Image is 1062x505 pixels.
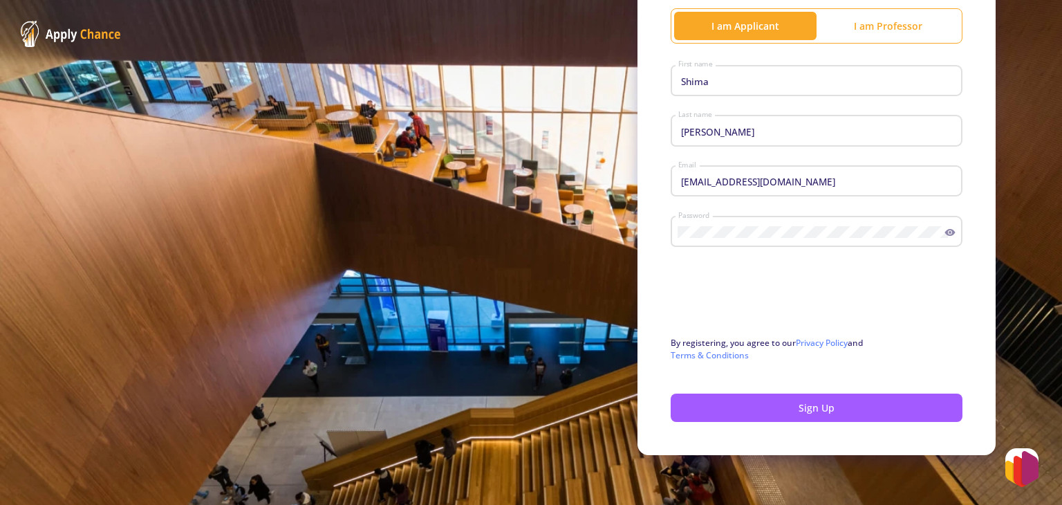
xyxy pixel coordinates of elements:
[817,19,959,33] div: I am Professor
[21,21,121,47] img: ApplyChance Logo
[671,272,881,326] iframe: reCAPTCHA
[671,394,962,422] button: Sign Up
[671,349,749,361] a: Terms & Conditions
[796,337,848,349] a: Privacy Policy
[674,19,817,33] div: I am Applicant
[671,337,962,362] p: By registering, you agree to our and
